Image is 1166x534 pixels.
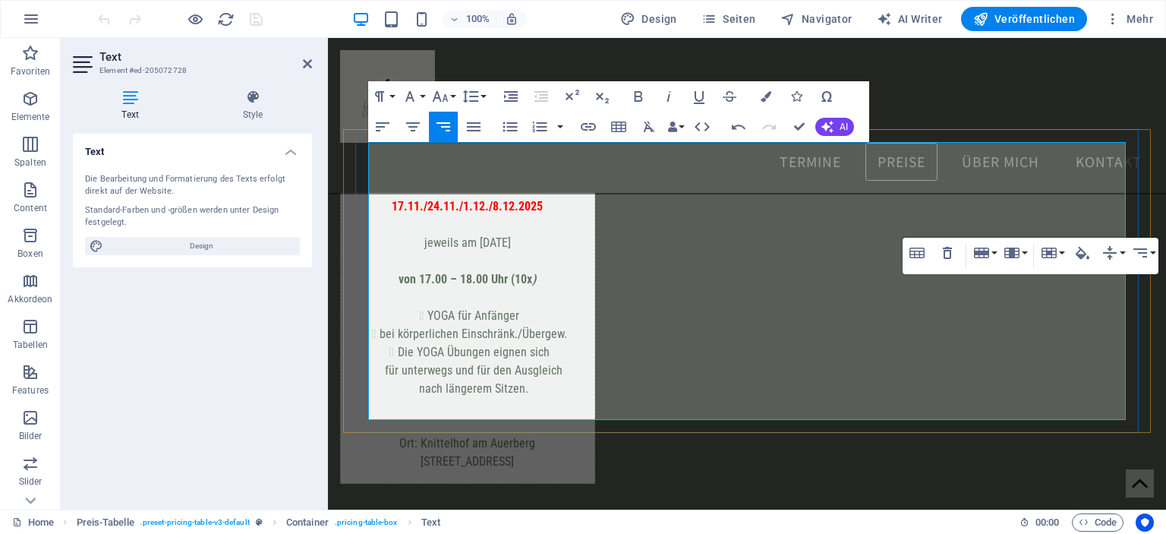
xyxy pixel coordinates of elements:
button: Design [614,7,683,31]
button: Strikethrough [715,81,744,112]
span: Klick zum Auswählen. Doppelklick zum Bearbeiten [421,513,440,532]
button: Column [1001,238,1029,268]
p: Boxen [17,248,43,260]
button: Paragraph Format [368,81,397,112]
button: Increase Indent [496,81,525,112]
button: Line Height [459,81,488,112]
i: Dieses Element ist ein anpassbares Preset [256,518,263,526]
button: Align Left [368,112,397,142]
button: Klicke hier, um den Vorschau-Modus zu verlassen [186,10,204,28]
button: Cell [1038,238,1067,268]
button: Cell Background [1068,238,1097,268]
button: Vertical Align [1098,238,1127,268]
button: Align Justify [459,112,488,142]
button: Ordered List [554,112,566,142]
button: Align Right [429,112,458,142]
span: Design [108,237,295,255]
button: Remove Table [933,238,962,268]
h4: Text [73,90,194,122]
a: Klick, um Auswahl aufzuheben. Doppelklick öffnet Seitenverwaltung [12,513,54,532]
button: Redo (Ctrl+Shift+Z) [755,112,783,142]
h3: Element #ed-205072728 [99,64,282,77]
span: AI Writer [877,11,943,27]
button: Clear Formatting [635,112,663,142]
button: Ordered List [525,112,554,142]
span: . pricing-table-box [335,513,398,532]
h2: Text [99,50,312,64]
button: reload [216,10,235,28]
i: Seite neu laden [217,11,235,28]
button: Horizontal Align [1129,238,1158,268]
h4: Text [73,134,312,161]
p: Features [12,384,49,397]
p: Tabellen [13,339,48,351]
button: Underline (Ctrl+U) [685,81,714,112]
button: Data Bindings [665,112,686,142]
span: Mehr [1105,11,1153,27]
button: Navigator [774,7,859,31]
button: Code [1072,513,1123,532]
button: 100% [443,10,496,28]
i: Bei Größenänderung Zoomstufe automatisch an das gewählte Gerät anpassen. [505,12,518,26]
span: Seiten [701,11,756,27]
button: Superscript [557,81,586,112]
span: Design [620,11,677,27]
button: Seiten [695,7,762,31]
button: Italic (Ctrl+I) [654,81,683,112]
nav: breadcrumb [77,513,441,532]
span: . preset-pricing-table-v3-default [140,513,250,532]
button: Table Header [903,238,931,268]
button: Bold (Ctrl+B) [624,81,653,112]
span: Veröffentlichen [973,11,1075,27]
button: Colors [752,81,780,112]
button: Insert Table [604,112,633,142]
span: Navigator [780,11,852,27]
button: Align Center [399,112,427,142]
span: AI [840,122,848,131]
span: 00 00 [1035,513,1059,532]
p: Akkordeon [8,293,52,305]
button: Veröffentlichen [961,7,1087,31]
button: Decrease Indent [527,81,556,112]
h6: Session-Zeit [1019,513,1060,532]
div: Die Bearbeitung und Formatierung des Texts erfolgt direkt auf der Website. [85,173,300,198]
span: : [1046,517,1048,528]
button: Subscript [588,81,616,112]
div: Standard-Farben und -größen werden unter Design festgelegt. [85,204,300,229]
span: Klick zum Auswählen. Doppelklick zum Bearbeiten [286,513,329,532]
button: Font Size [429,81,458,112]
p: Favoriten [11,65,50,77]
button: AI Writer [871,7,949,31]
span: Klick zum Auswählen. Doppelklick zum Bearbeiten [77,513,134,532]
button: HTML [688,112,717,142]
button: Unordered List [496,112,525,142]
span: Code [1079,513,1117,532]
p: Content [14,202,47,214]
p: Slider [19,476,43,488]
button: Undo (Ctrl+Z) [724,112,753,142]
p: Spalten [14,156,46,169]
h6: 100% [465,10,490,28]
button: AI [815,118,854,136]
button: Design [85,237,300,255]
button: Insert Link [574,112,603,142]
button: Confirm (Ctrl+⏎) [785,112,814,142]
button: Usercentrics [1136,513,1154,532]
h4: Style [194,90,312,122]
button: Font Family [399,81,427,112]
button: Row [970,238,999,268]
button: Special Characters [812,81,841,112]
p: Bilder [19,430,43,442]
button: Icons [782,81,811,112]
button: Mehr [1099,7,1159,31]
p: Elemente [11,111,50,123]
div: Design (Strg+Alt+Y) [614,7,683,31]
